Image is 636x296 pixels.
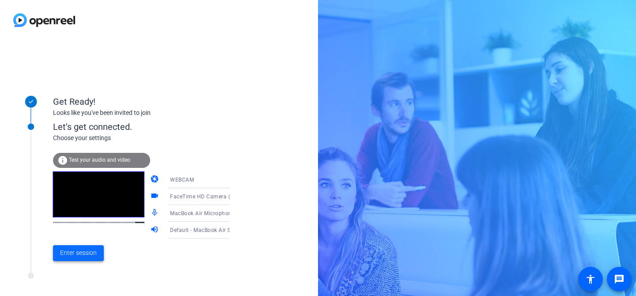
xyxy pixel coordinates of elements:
mat-icon: message [614,274,625,285]
span: Default - MacBook Air Speakers (Built-in) [170,226,275,233]
mat-icon: mic_none [150,208,161,219]
span: Test your audio and video [69,157,130,163]
mat-icon: videocam [150,191,161,202]
div: Get Ready! [53,95,230,108]
span: MacBook Air Microphone (Built-in) [170,209,258,216]
div: Looks like you've been invited to join [53,108,230,118]
button: Enter session [53,245,104,261]
mat-icon: volume_up [150,225,161,235]
span: WEBCAM [170,177,194,183]
span: FaceTime HD Camera (1C1C:B782) [170,193,261,200]
div: Choose your settings [53,133,248,143]
span: Enter session [60,248,97,258]
mat-icon: info [57,155,68,166]
mat-icon: camera [150,175,161,185]
div: Let's get connected. [53,120,248,133]
mat-icon: accessibility [585,274,596,285]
